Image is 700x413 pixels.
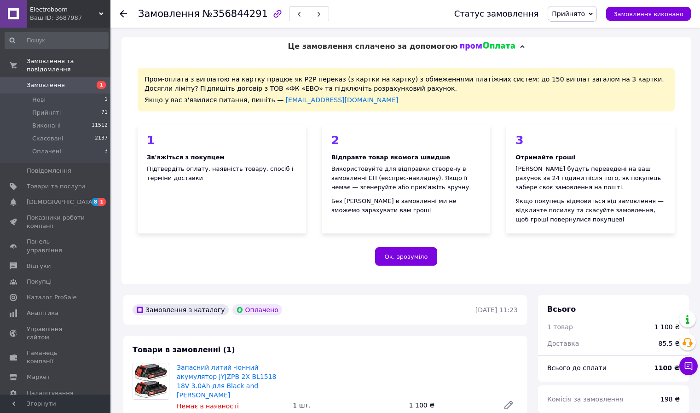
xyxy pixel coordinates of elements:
span: Налаштування [27,389,74,397]
span: Панель управління [27,238,85,254]
img: Запасний литий -іонний акумулятор JYJZPB 2X BL1518 18V 3.0Ah для Black and Decker [135,363,167,399]
div: Підтвердіть оплату, наявність товару, спосіб і терміни доставки [147,164,297,183]
span: 8 [92,198,99,206]
div: Замовлення з каталогу [133,304,229,315]
time: [DATE] 11:23 [475,306,518,314]
div: Використовуйте для відправки створену в замовленні ЕН (експрес-накладну). Якщо її немає — згенеру... [331,164,481,192]
span: 1 [98,198,106,206]
div: Якщо у вас з'явилися питання, пишіть — [145,95,668,105]
span: Відгуки [27,262,51,270]
b: Зв'яжіться з покупцем [147,154,225,161]
div: 2 [331,134,481,146]
b: Відправте товар якомога швидше [331,154,450,161]
span: Товари в замовленні (1) [133,345,235,354]
span: Аналітика [27,309,58,317]
img: evopay logo [460,42,515,51]
span: Прийнято [552,10,585,17]
span: Electroboom [30,6,99,14]
span: Немає в наявності [177,402,239,410]
span: 71 [101,109,108,117]
span: 11512 [92,122,108,130]
span: Нові [32,96,46,104]
button: Чат з покупцем [679,357,698,375]
div: Оплачено [232,304,282,315]
span: Оплачені [32,147,61,156]
span: Товари та послуги [27,182,85,191]
span: Покупці [27,278,52,286]
span: Повідомлення [27,167,71,175]
a: Запасний литий -іонний акумулятор JYJZPB 2X BL1518 18V 3.0Ah для Black and [PERSON_NAME] [177,364,276,399]
div: Без [PERSON_NAME] в замовленні ми не зможемо зарахувати вам гроші [331,197,481,215]
span: Показники роботи компанії [27,214,85,230]
span: Замовлення виконано [613,11,683,17]
div: 1 100 ₴ [654,322,680,332]
span: 1 [104,96,108,104]
div: 85.5 ₴ [653,333,685,354]
span: 3 [104,147,108,156]
button: Ок, зрозуміло [375,247,438,266]
input: Пошук [5,32,109,49]
span: №356844291 [202,8,268,19]
span: Виконані [32,122,61,130]
span: Управління сайтом [27,325,85,342]
span: Всього [547,305,576,314]
span: [DEMOGRAPHIC_DATA] [27,198,95,206]
span: Це замовлення сплачено за допомогою [288,42,457,51]
div: 3 [515,134,665,146]
div: [PERSON_NAME] будуть переведені на ваш рахунок за 24 години після того, як покупець забере своє з... [515,164,665,192]
div: Повернутися назад [120,9,127,18]
div: Статус замовлення [454,9,539,18]
div: 1 [147,134,297,146]
span: 2137 [95,134,108,143]
div: Ваш ID: 3687987 [30,14,110,22]
span: Каталог ProSale [27,293,76,302]
b: 1100 ₴ [654,364,680,372]
span: Ок, зрозуміло [385,253,428,260]
span: Замовлення [27,81,65,89]
span: Прийняті [32,109,61,117]
span: Комісія за замовлення [547,396,624,403]
span: Замовлення [138,8,200,19]
div: 1 100 ₴ [405,399,496,412]
span: Всього до сплати [547,364,607,372]
span: Доставка [547,340,579,347]
b: Отримайте гроші [515,154,575,161]
span: Скасовані [32,134,64,143]
span: 1 [97,81,106,89]
span: 198 ₴ [660,396,680,403]
div: 1 шт. [289,399,405,412]
span: Замовлення та повідомлення [27,57,110,74]
span: Гаманець компанії [27,349,85,366]
button: Замовлення виконано [606,7,691,21]
span: 1 товар [547,323,573,331]
span: Маркет [27,373,50,381]
a: [EMAIL_ADDRESS][DOMAIN_NAME] [286,96,399,104]
div: Пром-оплата з виплатою на картку працює як P2P переказ (з картки на картку) з обмеженнями платіжн... [138,68,675,111]
div: Якщо покупець відмовиться від замовлення — відкличте посилку та скасуйте замовлення, щоб гроші по... [515,197,665,224]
